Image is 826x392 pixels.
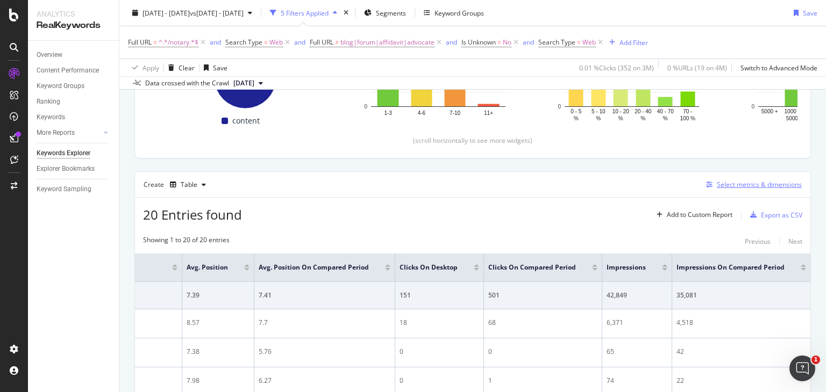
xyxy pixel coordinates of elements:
a: Explorer Bookmarks [37,163,111,175]
span: No [503,35,511,50]
text: 11+ [484,110,493,116]
span: [DATE] - [DATE] [143,8,190,17]
div: 151 [400,291,479,300]
div: Showing 1 to 20 of 20 entries [143,235,230,248]
div: Add Filter [619,38,648,47]
div: times [341,8,351,18]
button: and [294,37,305,47]
text: 0 [751,104,754,110]
div: 0 % URLs ( 19 on 4M ) [667,63,727,72]
div: Keywords Explorer [37,148,90,159]
span: Impressions [607,263,646,272]
div: Keyword Sampling [37,184,91,195]
span: vs [DATE] - [DATE] [190,8,244,17]
span: = [577,38,581,47]
div: Content Performance [37,65,99,76]
div: Save [213,63,227,72]
button: [DATE] [229,77,267,90]
a: Keyword Groups [37,81,111,92]
div: 74 [607,376,667,386]
div: 7.7 [259,318,390,328]
button: Add Filter [605,36,648,49]
div: 501 [488,291,597,300]
text: % [663,115,668,121]
text: 5000 + [761,108,778,114]
span: ≠ [335,38,339,47]
div: Analytics [37,9,110,19]
button: Switch to Advanced Mode [736,59,817,76]
span: Clicks on Desktop [400,263,458,272]
text: 0 [364,104,367,110]
span: Search Type [225,38,262,47]
div: 6.27 [259,376,390,386]
button: [DATE] - [DATE]vs[DATE] - [DATE] [128,4,257,21]
text: 100 % [680,115,695,121]
div: 42 [677,347,806,357]
div: 6,371 [607,318,667,328]
button: Export as CSV [746,206,802,223]
text: 5000 [786,115,799,121]
div: and [294,38,305,47]
text: 70 - [683,108,692,114]
span: Is Unknown [461,38,496,47]
text: 5 - 10 [592,108,606,114]
button: Segments [360,4,410,21]
button: Add to Custom Report [652,206,732,223]
div: 68 [488,318,597,328]
button: Table [166,176,210,193]
span: blog|forum|affidavit|advocate [340,35,435,50]
span: content [232,114,260,127]
text: 20 - 40 [635,108,652,114]
span: Avg. Position [187,263,228,272]
button: Keyword Groups [419,4,488,21]
span: = [497,38,501,47]
text: 40 - 70 [657,108,674,114]
div: Add to Custom Report [667,212,732,218]
a: Ranking [37,96,111,107]
button: Next [788,235,802,248]
div: 35,081 [677,291,806,300]
div: RealKeywords [37,19,110,32]
span: Full URL [128,38,152,47]
div: Previous [745,237,771,246]
div: (scroll horizontally to see more widgets) [148,136,797,145]
span: = [153,38,157,47]
button: Save [789,4,817,21]
button: Apply [128,59,159,76]
div: Save [803,8,817,17]
text: % [640,115,645,121]
div: Select metrics & dimensions [717,180,802,189]
button: Previous [745,235,771,248]
div: Next [788,237,802,246]
span: 20 Entries found [143,206,242,223]
div: Create [144,176,210,193]
a: Content Performance [37,65,111,76]
div: Apply [143,63,159,72]
span: Web [582,35,596,50]
a: Keyword Sampling [37,184,111,195]
span: Search Type [538,38,575,47]
text: % [596,115,601,121]
div: and [210,38,221,47]
a: Keywords Explorer [37,148,111,159]
span: Full URL [310,38,333,47]
span: Segments [376,8,406,17]
button: 5 Filters Applied [266,4,341,21]
div: Ranking [37,96,60,107]
div: Export as CSV [761,210,802,220]
text: 7-10 [450,110,460,116]
div: Switch to Advanced Mode [740,63,817,72]
button: and [523,37,534,47]
div: Keywords [37,112,65,123]
div: and [446,38,457,47]
a: Overview [37,49,111,61]
div: 42,849 [607,291,667,300]
div: 18 [400,318,479,328]
button: Save [200,59,227,76]
div: 7.41 [259,291,390,300]
span: Web [269,35,283,50]
span: ^.*/notary.*$ [159,35,198,50]
button: Select metrics & dimensions [702,178,802,191]
div: 0 [400,376,479,386]
div: 0.01 % Clicks ( 352 on 3M ) [579,63,654,72]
